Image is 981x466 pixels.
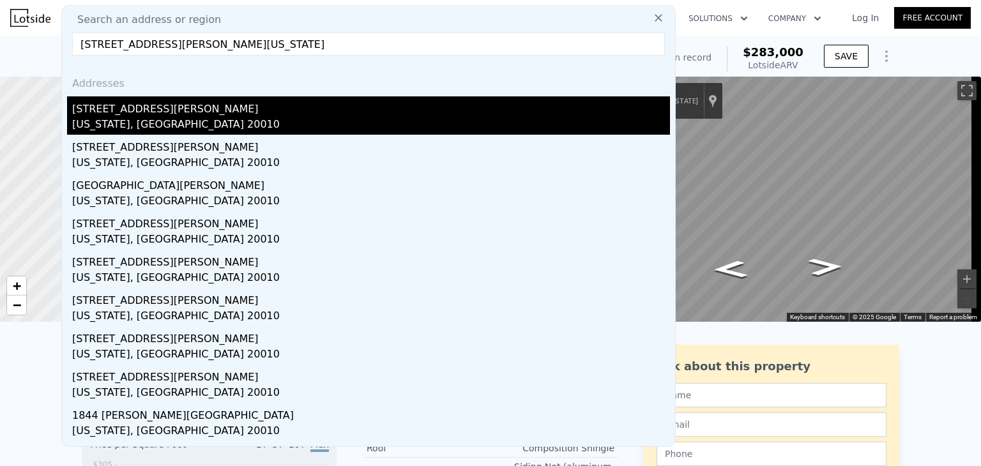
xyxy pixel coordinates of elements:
[584,77,981,322] div: Map
[72,232,670,250] div: [US_STATE], [GEOGRAPHIC_DATA] 20010
[67,12,221,27] span: Search an address or region
[72,155,670,173] div: [US_STATE], [GEOGRAPHIC_DATA] 20010
[367,442,490,455] div: Roof
[794,254,858,280] path: Go South, MD-760
[790,313,845,322] button: Keyboard shortcuts
[7,296,26,315] a: Zoom out
[72,308,670,326] div: [US_STATE], [GEOGRAPHIC_DATA] 20010
[72,173,670,193] div: [GEOGRAPHIC_DATA][PERSON_NAME]
[957,269,977,289] button: Zoom in
[72,211,670,232] div: [STREET_ADDRESS][PERSON_NAME]
[72,365,670,385] div: [STREET_ADDRESS][PERSON_NAME]
[72,33,665,56] input: Enter an address, city, region, neighborhood or zip code
[584,77,981,322] div: Street View
[743,59,803,71] div: Lotside ARV
[72,250,670,270] div: [STREET_ADDRESS][PERSON_NAME]
[72,403,670,423] div: 1844 [PERSON_NAME][GEOGRAPHIC_DATA]
[72,135,670,155] div: [STREET_ADDRESS][PERSON_NAME]
[72,193,670,211] div: [US_STATE], [GEOGRAPHIC_DATA] 20010
[72,326,670,347] div: [STREET_ADDRESS][PERSON_NAME]
[678,7,758,30] button: Solutions
[72,441,670,462] div: [STREET_ADDRESS][PERSON_NAME]
[853,313,896,320] span: © 2025 Google
[699,257,763,282] path: Go North, MD-760
[957,289,977,308] button: Zoom out
[708,94,717,108] a: Show location on map
[72,96,670,117] div: [STREET_ADDRESS][PERSON_NAME]
[957,81,977,100] button: Toggle fullscreen view
[67,66,670,96] div: Addresses
[837,11,894,24] a: Log In
[72,385,670,403] div: [US_STATE], [GEOGRAPHIC_DATA] 20010
[929,313,977,320] a: Report a problem
[90,438,209,458] div: Price per Square Foot
[657,357,886,375] div: Ask about this property
[657,442,886,466] input: Phone
[657,412,886,437] input: Email
[13,278,21,294] span: +
[743,45,803,59] span: $283,000
[490,442,614,455] div: Composition Shingle
[904,313,922,320] a: Terms (opens in new tab)
[72,347,670,365] div: [US_STATE], [GEOGRAPHIC_DATA] 20010
[72,117,670,135] div: [US_STATE], [GEOGRAPHIC_DATA] 20010
[874,43,899,69] button: Show Options
[10,9,50,27] img: Lotside
[72,288,670,308] div: [STREET_ADDRESS][PERSON_NAME]
[7,276,26,296] a: Zoom in
[13,297,21,313] span: −
[758,7,832,30] button: Company
[657,383,886,407] input: Name
[72,423,670,441] div: [US_STATE], [GEOGRAPHIC_DATA] 20010
[894,7,971,29] a: Free Account
[824,45,869,68] button: SAVE
[72,270,670,288] div: [US_STATE], [GEOGRAPHIC_DATA] 20010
